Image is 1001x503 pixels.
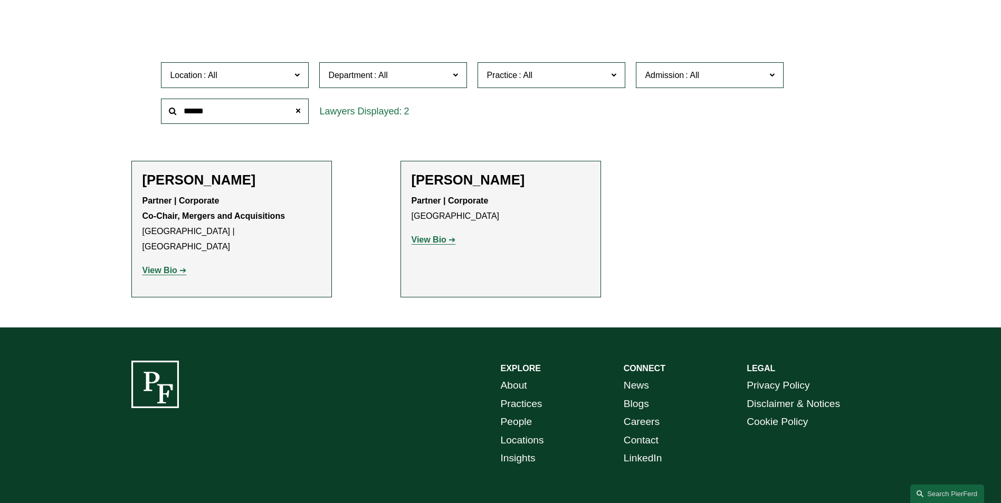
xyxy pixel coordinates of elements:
[501,413,532,431] a: People
[142,211,285,220] strong: Co-Chair, Mergers and Acquisitions
[624,449,662,468] a: LinkedIn
[501,395,542,413] a: Practices
[142,172,321,188] h2: [PERSON_NAME]
[412,235,456,244] a: View Bio
[910,485,984,503] a: Search this site
[142,196,220,205] strong: Partner | Corporate
[501,376,527,395] a: About
[747,413,808,431] a: Cookie Policy
[412,235,446,244] strong: View Bio
[487,71,517,80] span: Practice
[624,376,649,395] a: News
[412,196,489,205] strong: Partner | Corporate
[624,431,659,450] a: Contact
[624,395,649,413] a: Blogs
[747,376,809,395] a: Privacy Policy
[404,106,409,117] span: 2
[501,364,541,373] strong: EXPLORE
[412,194,590,224] p: [GEOGRAPHIC_DATA]
[328,71,373,80] span: Department
[501,431,544,450] a: Locations
[142,266,177,275] strong: View Bio
[142,194,321,254] p: [GEOGRAPHIC_DATA] | [GEOGRAPHIC_DATA]
[747,395,840,413] a: Disclaimer & Notices
[624,413,660,431] a: Careers
[142,266,187,275] a: View Bio
[645,71,684,80] span: Admission
[747,364,775,373] strong: LEGAL
[412,172,590,188] h2: [PERSON_NAME]
[501,449,536,468] a: Insights
[170,71,202,80] span: Location
[624,364,665,373] strong: CONNECT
